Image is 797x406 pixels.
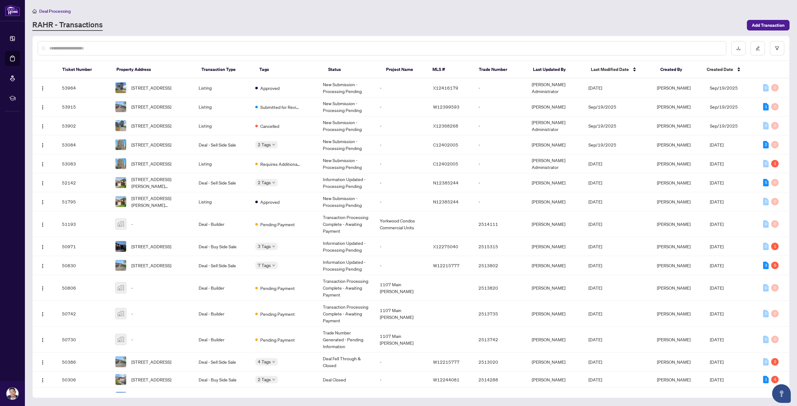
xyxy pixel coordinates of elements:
span: 7 Tags [258,262,271,269]
span: Created Date [707,66,733,73]
img: Logo [40,162,45,167]
td: New Submission - Processing Pending [318,97,375,116]
td: [PERSON_NAME] [527,301,584,327]
td: Transaction Processing Complete - Awaiting Payment [318,301,375,327]
div: 1 [763,103,769,110]
div: 0 [763,198,769,205]
span: [PERSON_NAME] [657,285,691,291]
span: [PERSON_NAME] [657,359,691,365]
div: 0 [771,179,779,186]
td: 52142 [57,173,110,192]
span: [DATE] [710,377,724,382]
th: Transaction Type [196,61,254,78]
td: New Submission - Processing Pending [318,192,375,211]
td: [PERSON_NAME] [527,211,584,237]
td: [PERSON_NAME] [527,352,584,371]
span: Pending Payment [260,221,295,228]
span: Sep/19/2025 [710,123,738,128]
span: [DATE] [710,285,724,291]
span: [DATE] [588,337,602,342]
img: Logo [40,360,45,365]
span: [DATE] [588,359,602,365]
span: [PERSON_NAME] [657,337,691,342]
th: Status [323,61,381,78]
span: X12416179 [433,85,458,91]
span: Requires Additional Docs [260,161,301,167]
td: - [375,173,428,192]
span: C12402005 [433,161,458,166]
td: - [375,135,428,154]
span: [DATE] [710,161,724,166]
span: N12385244 [433,180,459,185]
button: Logo [38,241,48,251]
span: [DATE] [710,337,724,342]
td: [PERSON_NAME] [527,237,584,256]
img: Logo [40,200,45,205]
th: Last Updated By [528,61,586,78]
td: Deal - Sell Side Sale [194,256,251,275]
span: [DATE] [588,377,602,382]
span: [STREET_ADDRESS][PERSON_NAME][PERSON_NAME] [131,195,189,208]
div: 1 [771,160,779,167]
span: 2 Tags [258,141,271,148]
span: [DATE] [588,285,602,291]
span: [PERSON_NAME] [657,85,691,91]
img: thumbnail-img [116,177,126,188]
img: Logo [40,105,45,110]
div: 0 [763,310,769,317]
div: 0 [763,243,769,250]
img: thumbnail-img [116,120,126,131]
div: 2 [763,141,769,148]
td: Deal - Sell Side Sale [194,173,251,192]
td: - [375,371,428,388]
td: [PERSON_NAME] [527,192,584,211]
span: X12275040 [433,244,458,249]
td: - [474,154,527,173]
td: 2513802 [474,256,527,275]
span: [DATE] [588,263,602,268]
button: Logo [38,197,48,207]
div: 0 [763,84,769,91]
td: 53083 [57,154,110,173]
span: [STREET_ADDRESS] [131,262,171,269]
td: - [474,97,527,116]
img: thumbnail-img [116,196,126,207]
span: home [32,9,37,13]
img: Logo [40,86,45,91]
td: [PERSON_NAME] [527,97,584,116]
td: Trade Number Generated - Pending Information [318,327,375,352]
button: filter [770,41,784,55]
td: - [375,256,428,275]
th: Tags [254,61,323,78]
td: 2513020 [474,352,527,371]
span: Pending Payment [260,285,295,292]
td: 50386 [57,352,110,371]
button: Logo [38,83,48,93]
span: [STREET_ADDRESS] [131,84,171,91]
span: [PERSON_NAME] [657,377,691,382]
td: - [375,237,428,256]
span: [DATE] [588,221,602,227]
div: 0 [763,336,769,343]
img: Logo [40,312,45,317]
div: 0 [771,141,779,148]
span: [DATE] [710,244,724,249]
td: 1107 Main [PERSON_NAME] [375,301,428,327]
span: [PERSON_NAME] [657,263,691,268]
td: - [474,192,527,211]
img: thumbnail-img [116,374,126,385]
td: 1107 Main [PERSON_NAME] [375,327,428,352]
td: - [375,116,428,135]
th: Trade Number [474,61,528,78]
img: Logo [40,378,45,383]
button: Logo [38,260,48,270]
span: Approved [260,198,280,205]
button: Logo [38,334,48,344]
td: 2514111 [474,211,527,237]
td: [PERSON_NAME] Administrator [527,78,584,97]
button: Logo [38,309,48,319]
div: 1 [763,376,769,383]
td: 53915 [57,97,110,116]
span: filter [775,46,779,50]
td: New Submission - Processing Pending [318,154,375,173]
